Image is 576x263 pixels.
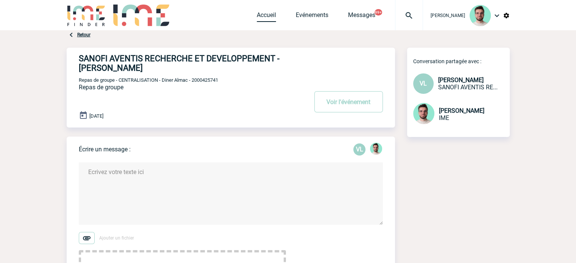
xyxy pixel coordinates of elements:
div: Benjamin ROLAND [370,143,382,156]
span: [PERSON_NAME] [438,76,484,84]
h4: SANOFI AVENTIS RECHERCHE ET DEVELOPPEMENT - [PERSON_NAME] [79,54,285,73]
img: IME-Finder [67,5,106,26]
span: [PERSON_NAME] [439,107,484,114]
span: VL [420,80,427,87]
button: 99+ [375,9,382,16]
a: Retour [77,32,91,37]
img: 121547-2.png [370,143,382,155]
p: Conversation partagée avec : [413,58,510,64]
a: Accueil [257,11,276,22]
span: IME [439,114,449,121]
span: [DATE] [89,113,103,119]
span: [PERSON_NAME] [431,13,465,18]
button: Voir l'événement [314,91,383,112]
p: Écrire un message : [79,146,131,153]
p: VL [353,143,365,156]
div: Valérie LOURS [353,143,365,156]
a: Evénements [296,11,328,22]
span: Repas de groupe [79,84,123,91]
span: Ajouter un fichier [99,235,134,241]
a: Messages [348,11,375,22]
span: Repas de groupe - CENTRALISATION - Diner Almac - 2000425741 [79,77,218,83]
img: 121547-2.png [413,103,434,124]
img: 121547-2.png [470,5,491,26]
span: SANOFI AVENTIS RECHERCHE ET DEVELOPPEMENT [438,84,498,91]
